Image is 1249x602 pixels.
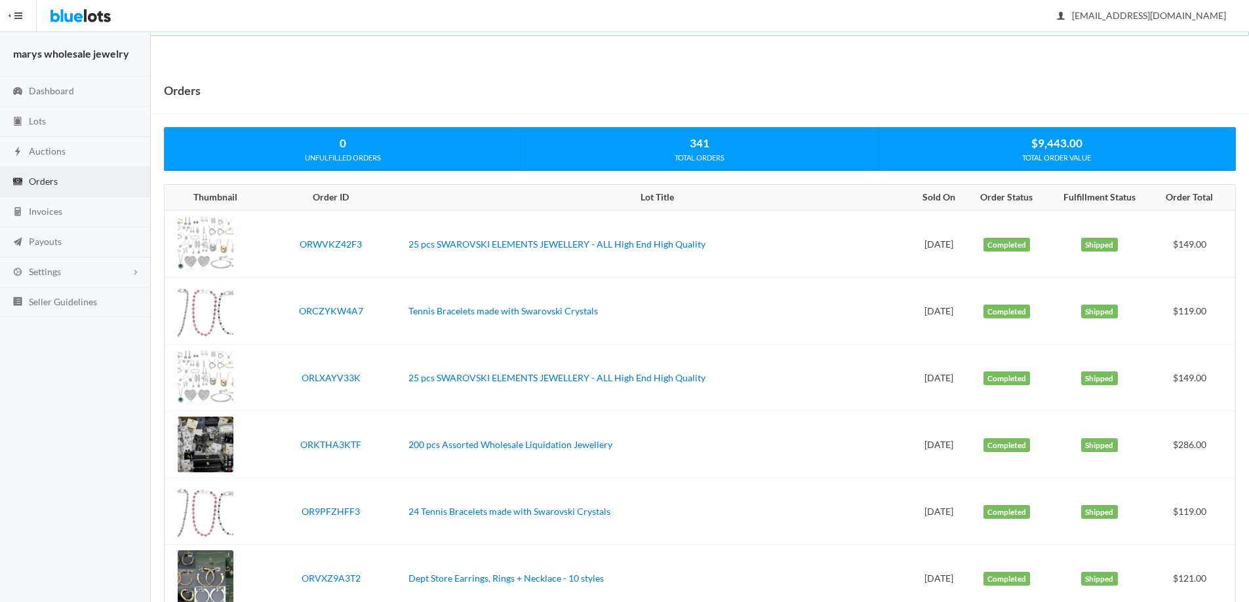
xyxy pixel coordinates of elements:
[29,206,62,217] span: Invoices
[11,86,24,98] ion-icon: speedometer
[408,439,612,450] a: 200 pcs Assorted Wholesale Liquidation Jewellery
[408,372,705,383] a: 25 pcs SWAROVSKI ELEMENTS JEWELLERY - ALL High End High Quality
[408,238,705,250] a: 25 pcs SWAROVSKI ELEMENTS JEWELLERY - ALL High End High Quality
[1081,371,1118,386] label: Shipped
[912,278,967,345] td: [DATE]
[983,505,1031,519] label: Completed
[983,238,1031,252] label: Completed
[1081,438,1118,453] label: Shipped
[408,305,598,316] a: Tennis Bracelets made with Swarovski Crystals
[11,206,24,219] ion-icon: calculator
[340,136,346,150] strong: 0
[164,81,201,100] h1: Orders
[912,411,967,478] td: [DATE]
[29,85,74,96] span: Dashboard
[11,236,24,249] ion-icon: paper plane
[29,266,61,277] span: Settings
[1152,185,1235,211] th: Order Total
[1081,572,1118,586] label: Shipped
[29,145,66,157] span: Auctions
[690,136,709,150] strong: 341
[29,115,46,126] span: Lots
[299,305,363,316] a: ORCZYKW4A7
[1081,305,1118,319] label: Shipped
[29,296,97,307] span: Seller Guidelines
[983,305,1031,319] label: Completed
[11,146,24,159] ion-icon: flash
[1031,136,1082,150] strong: $9,443.00
[302,372,361,383] a: ORLXAYV33K
[165,185,259,211] th: Thumbnail
[983,371,1031,386] label: Completed
[966,185,1046,211] th: Order Status
[11,267,24,279] ion-icon: cog
[300,439,361,450] a: ORKTHA3KTF
[300,238,362,250] a: ORWVKZ42F3
[1081,505,1118,519] label: Shipped
[408,506,610,517] a: 24 Tennis Bracelets made with Swarovski Crystals
[11,116,24,128] ion-icon: clipboard
[29,236,62,247] span: Payouts
[302,573,361,584] a: ORVXZ9A3T2
[11,296,24,309] ion-icon: list box
[13,47,129,60] strong: marys wholesale jewelry
[912,210,967,278] td: [DATE]
[521,152,877,164] div: TOTAL ORDERS
[1152,411,1235,478] td: $286.00
[912,345,967,411] td: [DATE]
[403,185,912,211] th: Lot Title
[11,176,24,189] ion-icon: cash
[1152,278,1235,345] td: $119.00
[302,506,360,517] a: OR9PFZHFF3
[1152,478,1235,545] td: $119.00
[1152,210,1235,278] td: $149.00
[1152,345,1235,411] td: $149.00
[1081,238,1118,252] label: Shipped
[1058,10,1226,21] span: [EMAIL_ADDRESS][DOMAIN_NAME]
[1047,185,1152,211] th: Fulfillment Status
[1054,10,1067,23] ion-icon: person
[983,572,1031,586] label: Completed
[259,185,403,211] th: Order ID
[879,152,1235,164] div: TOTAL ORDER VALUE
[408,573,604,584] a: Dept Store Earrings, Rings + Necklace - 10 styles
[983,438,1031,453] label: Completed
[912,478,967,545] td: [DATE]
[912,185,967,211] th: Sold On
[165,152,521,164] div: UNFULFILLED ORDERS
[29,176,58,187] span: Orders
